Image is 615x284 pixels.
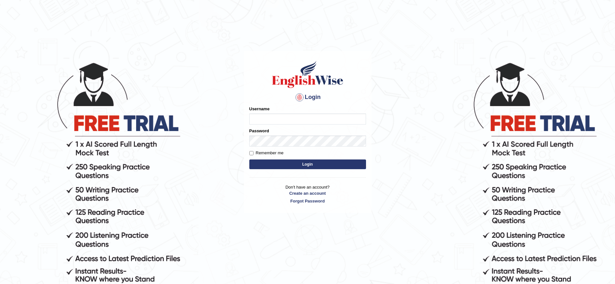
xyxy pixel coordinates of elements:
[249,151,254,155] input: Remember me
[249,190,366,196] a: Create an account
[249,92,366,103] h4: Login
[249,128,269,134] label: Password
[249,184,366,204] p: Don't have an account?
[249,198,366,204] a: Forgot Password
[271,60,345,89] img: Logo of English Wise sign in for intelligent practice with AI
[249,150,284,156] label: Remember me
[249,106,270,112] label: Username
[249,159,366,169] button: Login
